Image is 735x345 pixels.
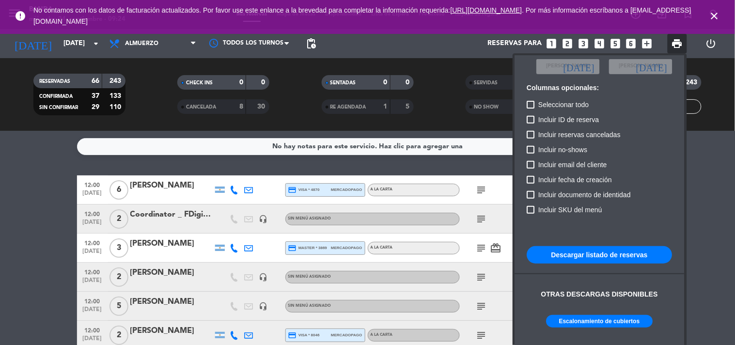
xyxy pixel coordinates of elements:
span: [PERSON_NAME] [547,62,590,71]
span: No contamos con los datos de facturación actualizados. Por favor use este enlance a la brevedad p... [33,6,691,25]
span: Incluir documento de identidad [539,189,631,201]
button: Descargar listado de reservas [527,246,672,264]
i: error [15,10,26,22]
span: Incluir no-shows [539,144,588,156]
span: Seleccionar todo [539,99,589,110]
span: Incluir fecha de creación [539,174,612,186]
span: Incluir SKU del menú [539,204,603,216]
a: [URL][DOMAIN_NAME] [451,6,522,14]
a: . Por más información escríbanos a [EMAIL_ADDRESS][DOMAIN_NAME] [33,6,691,25]
h6: Columnas opcionales: [527,84,672,92]
i: close [709,10,720,22]
span: Incluir email del cliente [539,159,608,171]
span: Incluir ID de reserva [539,114,599,125]
i: [DATE] [563,62,594,71]
span: Incluir reservas canceladas [539,129,621,141]
button: Escalonamiento de cubiertos [547,315,653,328]
span: print [672,38,683,49]
div: Otras descargas disponibles [541,289,658,300]
i: [DATE] [636,62,667,71]
span: [PERSON_NAME] [619,62,663,71]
